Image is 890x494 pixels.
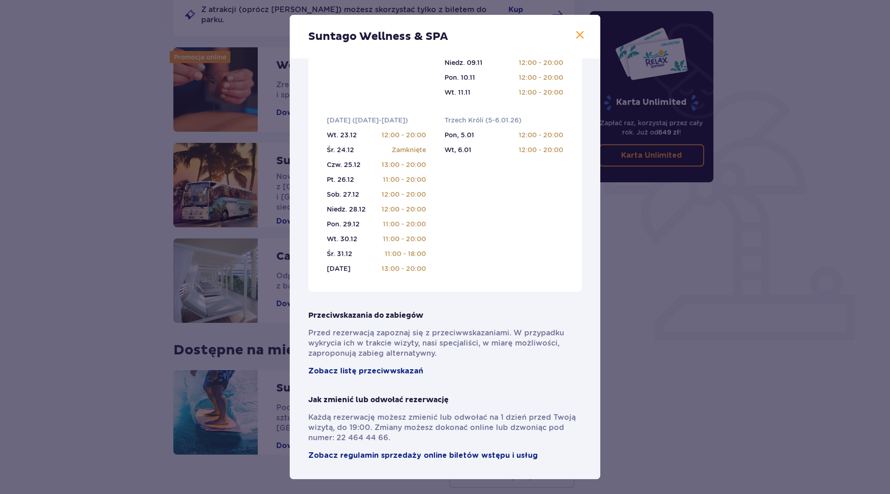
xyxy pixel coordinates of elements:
p: 12:00 - 20:00 [519,88,563,97]
p: Przeciwskazania do zabiegów [308,310,423,321]
p: 11:00 - 18:00 [385,249,426,258]
p: 13:00 - 20:00 [381,264,426,273]
p: Każdą rezerwację możesz zmienić lub odwołać na 1 dzień przed Twoją wizytą, do 19:00. Zmiany możes... [308,412,582,443]
p: Trzech Króli (5-6.01.26) [445,115,521,125]
p: 12:00 - 20:00 [519,130,563,140]
p: 12:00 - 20:00 [381,130,426,140]
p: Wt. 23.12 [327,130,357,140]
p: Suntago Wellness & SPA [308,30,448,44]
p: Zamknięte [392,145,426,154]
p: Przed rezerwacją zapoznaj się z przeciwwskazaniami. W przypadku wykrycia ich w trakcie wizyty, na... [308,328,582,359]
p: Wt. 11.11 [445,88,470,97]
p: 11:00 - 20:00 [383,175,426,184]
p: 12:00 - 20:00 [519,145,563,154]
p: Sob. 27.12 [327,190,359,199]
p: Pon. 29.12 [327,219,360,229]
a: Zobacz listę przeciwwskazań [308,366,423,376]
p: 12:00 - 20:00 [381,190,426,199]
p: Niedz. 28.12 [327,205,366,214]
p: 13:00 - 20:00 [381,160,426,169]
p: Niedz. 09.11 [445,58,483,67]
p: Pon. 10.11 [445,73,475,82]
p: Pon, 5.01 [445,130,474,140]
p: Wt, 6.01 [445,145,471,154]
p: 12:00 - 20:00 [519,58,563,67]
p: 12:00 - 20:00 [519,73,563,82]
p: Jak zmienić lub odwołać rezerwację [308,395,449,405]
p: Śr. 31.12 [327,249,352,258]
p: Pt. 26.12 [327,175,354,184]
p: Śr. 24.12 [327,145,354,154]
p: [DATE] ([DATE]-[DATE]) [327,115,408,125]
p: 11:00 - 20:00 [383,234,426,244]
p: Wt. 30.12 [327,234,357,244]
p: 12:00 - 20:00 [381,205,426,214]
p: 11:00 - 20:00 [383,219,426,229]
p: Czw. 25.12 [327,160,361,169]
p: [DATE] [327,264,350,273]
a: Zobacz regulamin sprzedaży online biletów wstępu i usług [308,450,538,461]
